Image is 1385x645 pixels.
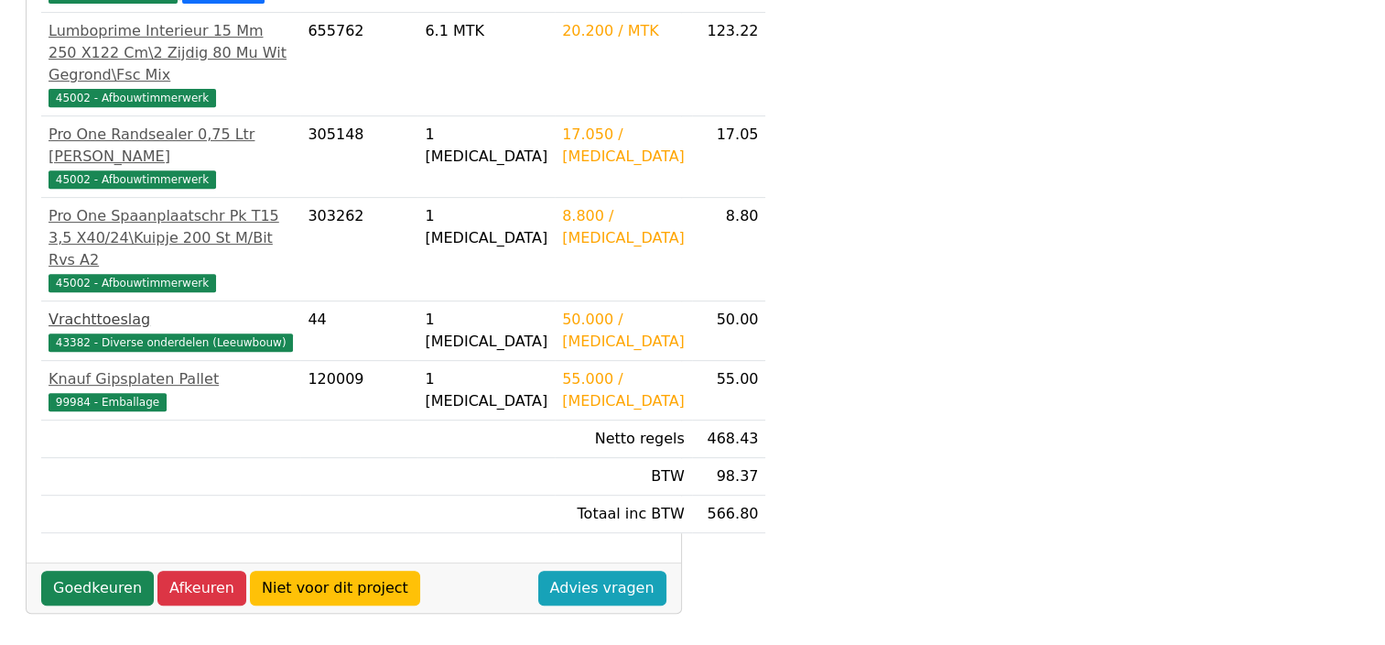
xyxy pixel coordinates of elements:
[555,496,692,533] td: Totaal inc BTW
[425,20,547,42] div: 6.1 MTK
[300,13,417,116] td: 655762
[425,124,547,168] div: 1 [MEDICAL_DATA]
[49,89,216,107] span: 45002 - Afbouwtimmerwerk
[562,205,685,249] div: 8.800 / [MEDICAL_DATA]
[49,368,293,412] a: Knauf Gipsplaten Pallet99984 - Emballage
[49,368,293,390] div: Knauf Gipsplaten Pallet
[49,124,293,190] a: Pro One Randsealer 0,75 Ltr [PERSON_NAME]45002 - Afbouwtimmerwerk
[425,368,547,412] div: 1 [MEDICAL_DATA]
[692,496,766,533] td: 566.80
[157,571,246,606] a: Afkeuren
[250,571,420,606] a: Niet voor dit project
[692,116,766,198] td: 17.05
[49,124,293,168] div: Pro One Randsealer 0,75 Ltr [PERSON_NAME]
[49,170,216,189] span: 45002 - Afbouwtimmerwerk
[562,20,685,42] div: 20.200 / MTK
[300,116,417,198] td: 305148
[692,421,766,458] td: 468.43
[538,571,666,606] a: Advies vragen
[49,205,293,271] div: Pro One Spaanplaatschr Pk T15 3,5 X40/24\Kuipje 200 St M/Bit Rvs A2
[49,20,293,108] a: Lumboprime Interieur 15 Mm 250 X122 Cm\2 Zijdig 80 Mu Wit Gegrond\Fsc Mix45002 - Afbouwtimmerwerk
[562,309,685,353] div: 50.000 / [MEDICAL_DATA]
[425,205,547,249] div: 1 [MEDICAL_DATA]
[692,361,766,421] td: 55.00
[49,205,293,293] a: Pro One Spaanplaatschr Pk T15 3,5 X40/24\Kuipje 200 St M/Bit Rvs A245002 - Afbouwtimmerwerk
[49,309,293,353] a: Vrachttoeslag43382 - Diverse onderdelen (Leeuwbouw)
[49,309,293,331] div: Vrachttoeslag
[300,301,417,361] td: 44
[41,571,154,606] a: Goedkeuren
[555,421,692,458] td: Netto regels
[562,368,685,412] div: 55.000 / [MEDICAL_DATA]
[692,198,766,301] td: 8.80
[49,274,216,292] span: 45002 - Afbouwtimmerwerk
[692,13,766,116] td: 123.22
[300,361,417,421] td: 120009
[425,309,547,353] div: 1 [MEDICAL_DATA]
[49,20,293,86] div: Lumboprime Interieur 15 Mm 250 X122 Cm\2 Zijdig 80 Mu Wit Gegrond\Fsc Mix
[562,124,685,168] div: 17.050 / [MEDICAL_DATA]
[300,198,417,301] td: 303262
[49,333,293,352] span: 43382 - Diverse onderdelen (Leeuwbouw)
[555,458,692,496] td: BTW
[692,301,766,361] td: 50.00
[49,393,167,411] span: 99984 - Emballage
[692,458,766,496] td: 98.37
